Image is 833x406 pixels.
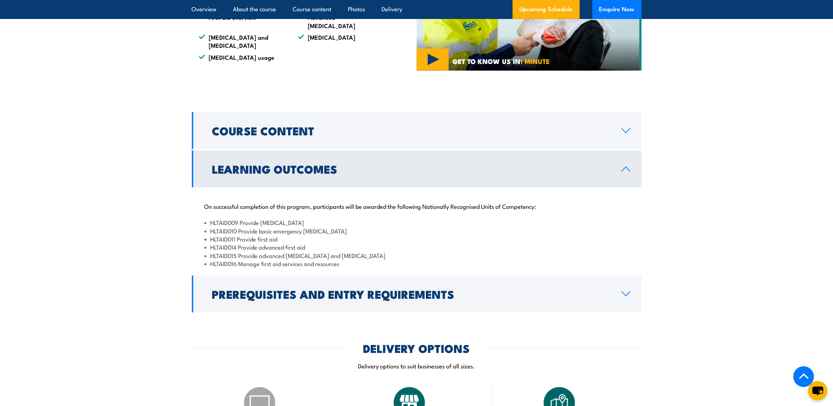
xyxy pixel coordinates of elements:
li: HLTAID014 Provide advanced first aid [204,243,629,251]
button: chat-button [808,381,827,400]
a: Prerequisites and Entry Requirements [192,276,642,312]
a: Course Content [192,112,642,149]
h2: Prerequisites and Entry Requirements [212,289,610,299]
h2: Learning Outcomes [212,164,610,174]
span: GET TO KNOW US IN [453,58,550,64]
li: HLTAID010 Provide basic emergency [MEDICAL_DATA] [204,227,629,235]
li: Advanced [MEDICAL_DATA] [298,13,384,30]
p: On successful completion of this program, participants will be awarded the following Nationally R... [204,202,629,210]
li: [MEDICAL_DATA] and [MEDICAL_DATA] [199,33,285,50]
li: HLTAID016 Manage first aid services and resources [204,259,629,268]
li: HLTAID009 Provide [MEDICAL_DATA] [204,218,629,226]
li: First aid overview [199,13,285,30]
li: [MEDICAL_DATA] usage [199,53,285,61]
h2: Course Content [212,125,610,135]
a: Learning Outcomes [192,150,642,187]
li: HLTAID015 Provide advanced [MEDICAL_DATA] and [MEDICAL_DATA] [204,251,629,259]
li: [MEDICAL_DATA] [298,33,384,50]
strong: 1 MINUTE [520,56,550,66]
h2: DELIVERY OPTIONS [363,343,470,353]
p: Delivery options to suit businesses of all sizes. [192,362,642,370]
li: HLTAID011 Provide first aid [204,235,629,243]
